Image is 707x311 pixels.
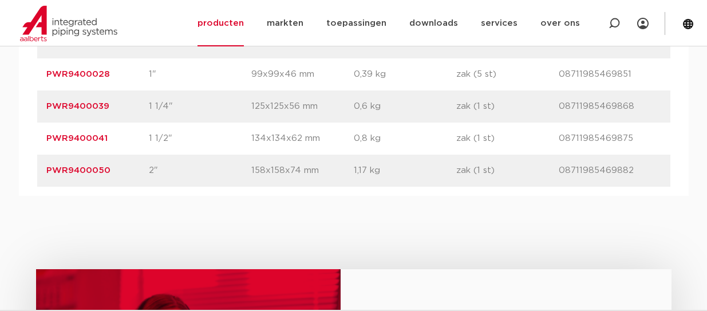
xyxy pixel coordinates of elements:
p: zak (1 st) [456,132,559,145]
p: 99x99x46 mm [251,68,354,81]
p: zak (1 st) [456,100,559,113]
p: 1" [149,68,251,81]
p: 08711985469875 [559,132,661,145]
p: 08711985469882 [559,164,661,178]
p: 134x134x62 mm [251,132,354,145]
p: 1,17 kg [354,164,456,178]
a: PWR9400050 [46,166,110,175]
p: 0,39 kg [354,68,456,81]
a: PWR9400028 [46,70,110,78]
p: zak (5 st) [456,68,559,81]
p: zak (1 st) [456,164,559,178]
p: 0,8 kg [354,132,456,145]
p: 0,6 kg [354,100,456,113]
a: PWR9400041 [46,134,108,143]
p: 1 1/4" [149,100,251,113]
a: PWR9400039 [46,102,109,111]
p: 08711985469851 [559,68,661,81]
p: 1 1/2" [149,132,251,145]
p: 08711985469868 [559,100,661,113]
p: 125x125x56 mm [251,100,354,113]
p: 2" [149,164,251,178]
p: 158x158x74 mm [251,164,354,178]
